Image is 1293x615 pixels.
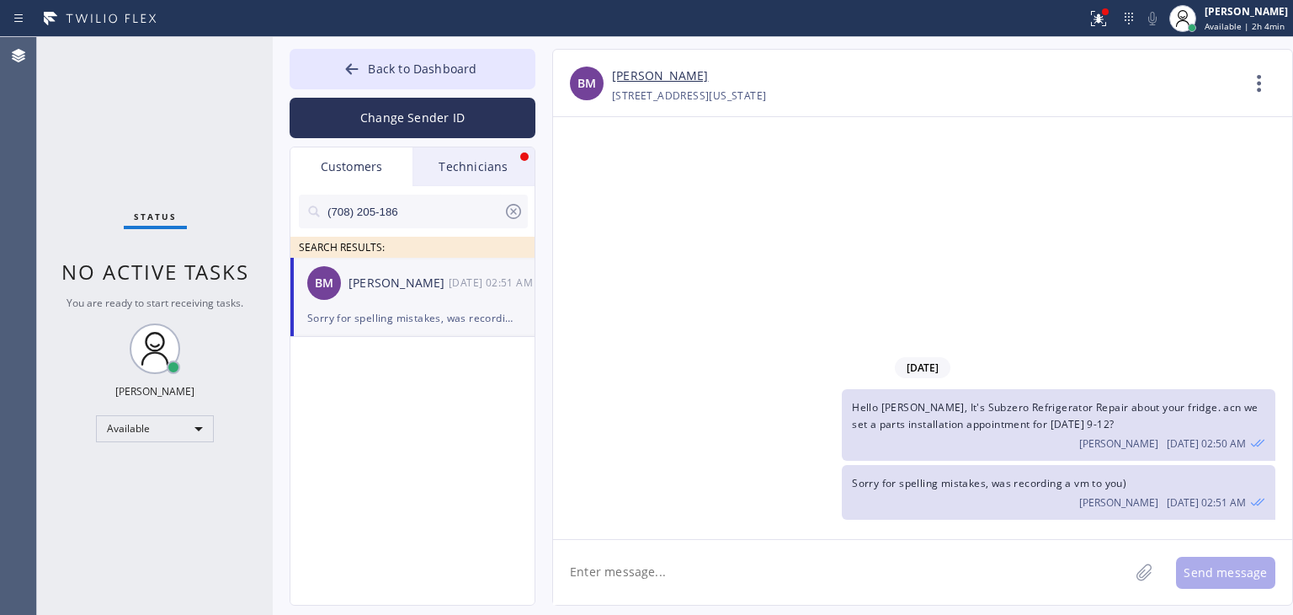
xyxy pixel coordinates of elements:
[1205,20,1285,32] span: Available | 2h 4min
[842,465,1275,520] div: 09/24/2025 9:51 AM
[67,296,243,310] span: You are ready to start receiving tasks.
[852,400,1258,430] span: Hello [PERSON_NAME], It's Subzero Refrigerator Repair about your fridge. acn we set a parts insta...
[115,384,194,398] div: [PERSON_NAME]
[895,357,950,378] span: [DATE]
[134,211,177,222] span: Status
[412,147,535,186] div: Technicians
[612,67,708,86] a: [PERSON_NAME]
[349,274,449,293] div: [PERSON_NAME]
[326,195,503,228] input: Search
[577,74,596,94] span: BM
[1079,436,1158,451] span: [PERSON_NAME]
[1167,436,1246,451] span: [DATE] 02:50 AM
[852,476,1126,490] span: Sorry for spelling mistakes, was recording a vm to you)
[449,273,536,292] div: 09/24/2025 9:51 AM
[315,274,333,293] span: BM
[1176,557,1275,589] button: Send message
[290,49,535,89] button: Back to Dashboard
[61,258,249,286] span: No active tasks
[299,240,385,254] span: SEARCH RESULTS:
[612,86,766,105] div: [STREET_ADDRESS][US_STATE]
[307,308,518,328] div: Sorry for spelling mistakes, was recording a vm to you)
[96,415,214,442] div: Available
[1141,7,1164,30] button: Mute
[842,389,1275,460] div: 09/24/2025 9:50 AM
[290,147,412,186] div: Customers
[1079,495,1158,510] span: [PERSON_NAME]
[1205,4,1288,19] div: [PERSON_NAME]
[290,98,535,138] button: Change Sender ID
[1167,495,1246,510] span: [DATE] 02:51 AM
[368,61,476,77] span: Back to Dashboard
